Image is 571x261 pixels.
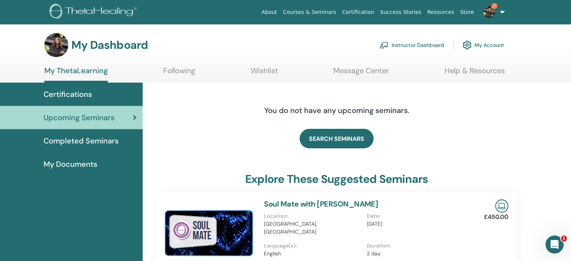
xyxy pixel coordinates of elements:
p: Language(s) : [264,242,362,250]
span: Upcoming Seminars [44,112,115,123]
iframe: Intercom live chat [545,235,563,253]
span: Certifications [44,89,92,100]
p: Duration : [367,242,465,250]
a: Instructor Dashboard [380,37,444,53]
img: Live Online Seminar [495,199,508,213]
p: [DATE] [367,220,465,228]
p: £450.00 [484,213,508,222]
img: cog.svg [463,39,472,51]
a: Wishlist [251,66,278,81]
p: Date : [367,212,465,220]
a: SEARCH SEMINARS [300,129,374,148]
a: Resources [424,5,457,19]
img: chalkboard-teacher.svg [380,42,389,48]
span: 1 [561,235,567,241]
span: Completed Seminars [44,135,119,146]
a: Help & Resources [444,66,505,81]
a: Soul Mate with [PERSON_NAME] [264,199,378,209]
a: Message Center [333,66,389,81]
a: About [258,5,280,19]
a: Courses & Seminars [280,5,339,19]
a: Certification [339,5,377,19]
p: Location : [264,212,362,220]
a: My ThetaLearning [44,66,108,83]
a: Success Stories [377,5,424,19]
h3: My Dashboard [71,38,148,52]
span: SEARCH SEMINARS [309,135,364,143]
a: My Account [463,37,504,53]
img: default.jpg [483,6,495,18]
span: 7 [491,3,497,9]
p: 2 day [367,250,465,258]
img: logo.png [50,4,139,21]
p: [GEOGRAPHIC_DATA], [GEOGRAPHIC_DATA] [264,220,362,236]
a: Store [457,5,477,19]
h4: You do not have any upcoming seminars. [218,106,455,115]
img: default.jpg [44,33,68,57]
span: My Documents [44,158,97,170]
a: Following [163,66,195,81]
p: English [264,250,362,258]
h3: explore these suggested seminars [245,172,428,186]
